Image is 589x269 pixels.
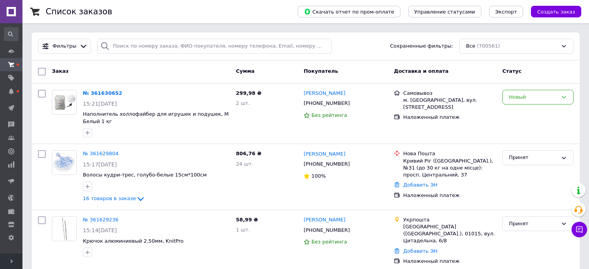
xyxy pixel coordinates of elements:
div: Нова Пошта [403,150,496,157]
span: Доставка и оплата [394,68,448,74]
h1: Список заказов [46,7,112,16]
a: Фото товару [52,216,77,241]
span: 15:17[DATE] [83,161,117,168]
a: № 361629236 [83,217,118,223]
span: 16 товаров в заказе [83,196,136,202]
span: Без рейтинга [311,112,347,118]
div: [GEOGRAPHIC_DATA] ([GEOGRAPHIC_DATA].), 01015, вул. Цитадельна, 6/8 [403,223,496,245]
span: Управление статусами [414,9,475,15]
span: Сохраненные фильтры: [390,43,453,50]
button: Управление статусами [408,6,481,17]
a: Волосы кудри-трес, голубо-белые 15см*100см [83,172,207,178]
span: Создать заказ [537,9,575,15]
span: 299,98 ₴ [236,90,261,96]
img: Фото товару [52,151,76,175]
div: Принят [509,154,558,162]
span: (700561) [477,43,500,49]
button: Экспорт [489,6,523,17]
span: 15:14[DATE] [83,227,117,233]
span: 1 шт. [236,227,250,233]
div: Принят [509,220,558,228]
button: Скачать отчет по пром-оплате [298,6,400,17]
span: 2 шт. [236,100,250,106]
span: Покупатель [304,68,338,74]
span: Сумма [236,68,254,74]
a: Создать заказ [523,9,581,14]
div: Наложенный платеж [403,258,496,265]
span: 100% [311,173,326,179]
a: № 361630652 [83,90,122,96]
button: Чат с покупателем [572,222,587,237]
a: Фото товару [52,150,77,175]
a: № 361629804 [83,151,118,156]
div: Наложенный платеж [403,192,496,199]
a: Наполнитель холлофайбер для игрушек и подушек, M Белый 1 кг [83,111,229,124]
span: 15:21[DATE] [83,101,117,107]
span: Без рейтинга [311,239,347,245]
span: Фильтры [53,43,77,50]
a: Добавить ЭН [403,182,437,188]
span: 806,76 ₴ [236,151,261,156]
span: Заказ [52,68,69,74]
span: [PHONE_NUMBER] [304,161,350,167]
a: Добавить ЭН [403,248,437,254]
span: Все [466,43,475,50]
img: Фото товару [52,94,76,110]
span: Скачать отчет по пром-оплате [304,8,394,15]
div: Укрпошта [403,216,496,223]
span: 58,99 ₴ [236,217,258,223]
div: Новый [509,93,558,101]
a: [PERSON_NAME] [304,151,345,158]
img: Фото товару [60,217,69,241]
span: Экспорт [495,9,517,15]
input: Поиск по номеру заказа, ФИО покупателя, номеру телефона, Email, номеру накладной [97,39,332,54]
span: [PHONE_NUMBER] [304,227,350,233]
a: [PERSON_NAME] [304,216,345,224]
div: Самовывоз [403,90,496,97]
a: [PERSON_NAME] [304,90,345,97]
span: Статус [502,68,522,74]
span: 24 шт. [236,161,253,167]
button: Создать заказ [531,6,581,17]
a: Крючок алюминиевый 2.50мм, KnitPro [83,238,184,244]
div: Кривий Ріг ([GEOGRAPHIC_DATA].), №31 (до 30 кг на одне місце): просп. Центральний, 37 [403,158,496,179]
div: м. [GEOGRAPHIC_DATA], вул. [STREET_ADDRESS] [403,97,496,111]
span: [PHONE_NUMBER] [304,100,350,106]
div: Наложенный платеж [403,114,496,121]
a: 16 товаров в заказе [83,195,145,201]
a: Фото товару [52,90,77,115]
